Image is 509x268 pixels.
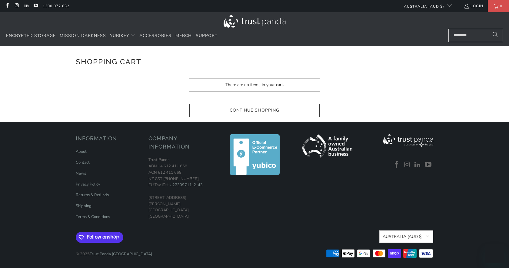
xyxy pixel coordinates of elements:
[33,4,38,8] a: Trust Panda Australia on YouTube
[76,55,433,67] h1: Shopping Cart
[485,244,504,263] iframe: Button to launch messaging window
[196,33,218,39] span: Support
[464,3,483,9] a: Login
[488,29,503,42] button: Search
[110,33,129,39] span: YubiKey
[5,4,10,8] a: Trust Panda Australia on Facebook
[189,78,320,92] p: There are no items in your cart.
[76,171,86,176] a: News
[76,149,87,154] a: About
[76,203,91,209] a: Shipping
[175,33,192,39] span: Merch
[43,3,69,9] a: 1300 072 632
[448,29,503,42] input: Search...
[413,161,422,169] a: Trust Panda Australia on LinkedIn
[14,4,19,8] a: Trust Panda Australia on Instagram
[76,245,153,257] p: © 2025 .
[175,29,192,43] a: Merch
[90,251,152,257] a: Trust Panda [GEOGRAPHIC_DATA]
[76,160,90,165] a: Contact
[76,192,109,198] a: Returns & Refunds
[60,33,106,39] span: Mission Darkness
[403,161,412,169] a: Trust Panda Australia on Instagram
[139,33,171,39] span: Accessories
[392,161,401,169] a: Trust Panda Australia on Facebook
[110,29,135,43] summary: YubiKey
[60,29,106,43] a: Mission Darkness
[148,157,215,220] p: Trust Panda ABN 14 612 411 668 ACN 612 411 668 NZ GST [PHONE_NUMBER] EU Tax ID: [STREET_ADDRESS][...
[6,29,218,43] nav: Translation missing: en.navigation.header.main_nav
[24,4,29,8] a: Trust Panda Australia on LinkedIn
[379,230,433,243] button: Australia (AUD $)
[189,104,320,117] a: Continue Shopping
[224,15,286,28] img: Trust Panda Australia
[76,182,100,187] a: Privacy Policy
[76,214,110,219] a: Terms & Conditions
[139,29,171,43] a: Accessories
[196,29,218,43] a: Support
[424,161,433,169] a: Trust Panda Australia on YouTube
[6,29,56,43] a: Encrypted Storage
[167,182,203,188] a: HU27309711-2-43
[6,33,56,39] span: Encrypted Storage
